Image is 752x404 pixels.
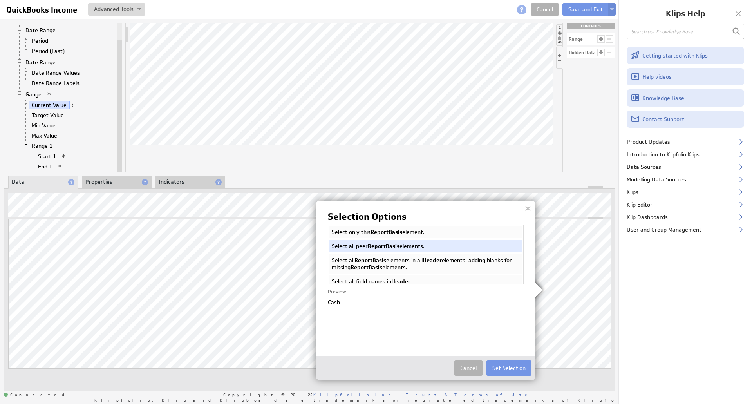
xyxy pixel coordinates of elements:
[391,278,410,285] span: Header
[368,243,399,250] span: ReportBasis
[328,213,521,221] h2: Selection Options
[328,297,524,337] div: Cash
[328,274,523,288] li: Select all field names in .
[371,228,402,236] span: ReportBasis
[354,257,386,264] span: ReportBasis
[328,225,523,239] li: Select only this element.
[351,264,382,271] span: ReportBasis
[454,360,483,376] button: Cancel
[328,253,523,274] li: Select all elements in all elements, adding blanks for missing elements.
[423,257,442,264] span: Header
[486,360,531,376] button: Set Selection
[328,239,523,253] li: Select all peer elements.
[328,284,524,296] div: Preview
